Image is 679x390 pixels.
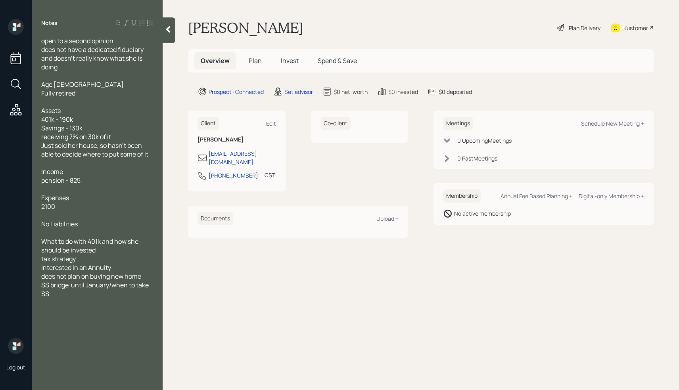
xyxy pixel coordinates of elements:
div: Edit [266,120,276,127]
h6: [PERSON_NAME] [198,136,276,143]
span: Overview [201,56,230,65]
div: CST [265,171,275,179]
span: open to a second opinion [41,36,113,45]
div: Prospect · Connected [209,88,264,96]
span: Income [41,167,63,176]
span: pension - 825 [41,176,81,185]
h1: [PERSON_NAME] [188,19,303,36]
span: receiving 7% on 30k of it [41,132,111,141]
div: Upload + [376,215,399,222]
div: Plan Delivery [569,24,600,32]
span: Expenses [41,193,69,202]
span: Spend & Save [318,56,357,65]
div: Schedule New Meeting + [581,120,644,127]
div: [EMAIL_ADDRESS][DOMAIN_NAME] [209,149,276,166]
span: Invest [281,56,299,65]
span: Age [DEMOGRAPHIC_DATA] [41,80,124,89]
span: SS bridge until January/when to take SS [41,281,150,298]
span: 2100 [41,202,55,211]
div: No active membership [454,209,511,218]
span: 401k - 190k [41,115,73,124]
div: Set advisor [284,88,313,96]
div: Kustomer [623,24,648,32]
h6: Co-client [320,117,351,130]
div: Digital-only Membership + [579,192,644,200]
div: Log out [6,363,25,371]
div: 0 Past Meeting s [457,154,497,162]
span: Assets [41,106,61,115]
div: $0 deposited [439,88,472,96]
span: Plan [249,56,262,65]
h6: Documents [198,212,233,225]
span: Fully retired [41,89,75,97]
label: Notes [41,19,58,27]
div: $0 invested [388,88,418,96]
h6: Meetings [443,117,473,130]
div: Annual Fee Based Planning + [501,192,572,200]
div: $0 net-worth [334,88,368,96]
span: tax strategy [41,254,76,263]
span: Savings - 130k [41,124,82,132]
span: What to do with 401k and how she should be invested [41,237,140,254]
span: does not have a dedicated fiduciary and doesn't really know what she is doing [41,45,145,71]
span: does not plan on buying new home [41,272,141,281]
span: No Liabilities [41,220,78,228]
h6: Membership [443,189,481,203]
div: 0 Upcoming Meeting s [457,136,512,145]
div: [PHONE_NUMBER] [209,171,258,180]
h6: Client [198,117,219,130]
img: retirable_logo.png [8,338,24,354]
span: Just sold her house, so hasn't been able to decide where to put some of it [41,141,148,159]
span: interested in an Annuity [41,263,111,272]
